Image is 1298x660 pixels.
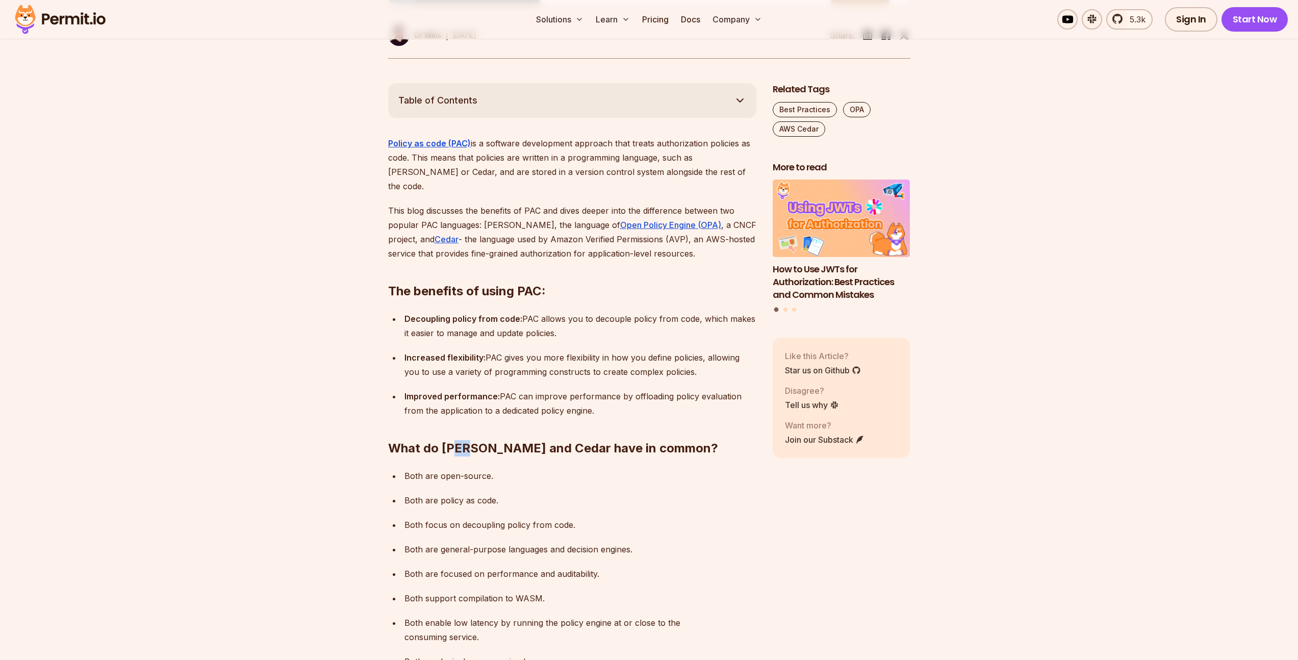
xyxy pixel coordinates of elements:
[404,391,500,401] strong: Improved performance:
[404,350,756,379] p: PAC gives you more flexibility in how you define policies, allowing you to use a variety of progr...
[404,493,756,507] p: Both are policy as code.
[404,591,756,605] p: Both support compilation to WASM.
[773,83,910,96] h2: Related Tags
[532,9,588,30] button: Solutions
[785,385,839,397] p: Disagree?
[785,419,864,431] p: Want more?
[1106,9,1153,30] a: 5.3k
[1124,13,1146,26] span: 5.3k
[388,136,756,193] p: is a software development approach that treats authorization policies as code. This means that po...
[388,242,756,299] h2: The benefits of using PAC:
[404,518,756,532] p: Both focus on decoupling policy from code.
[388,138,471,148] a: Policy as code (PAC)
[620,220,721,230] a: Open Policy Engine (OPA)
[773,263,910,301] h3: How to Use JWTs for Authorization: Best Practices and Common Mistakes
[785,399,839,411] a: Tell us why
[785,364,861,376] a: Star us on Github
[773,180,910,301] a: How to Use JWTs for Authorization: Best Practices and Common MistakesHow to Use JWTs for Authoriz...
[388,204,756,261] p: This blog discusses the benefits of PAC and dives deeper into the difference between two popular ...
[404,567,756,581] p: Both are focused on performance and auditability.
[843,102,871,117] a: OPA
[404,616,756,644] p: Both enable low latency by running the policy engine at or close to the consuming service.
[708,9,766,30] button: Company
[404,314,522,324] strong: Decoupling policy from code:
[404,469,756,483] p: Both are open-source.
[1165,7,1217,32] a: Sign In
[773,180,910,313] div: Posts
[785,350,861,362] p: Like this Article?
[773,180,910,257] img: How to Use JWTs for Authorization: Best Practices and Common Mistakes
[592,9,634,30] button: Learn
[404,389,756,418] p: PAC can improve performance by offloading policy evaluation from the application to a dedicated p...
[404,542,756,556] p: Both are general-purpose languages and decision engines.
[1221,7,1288,32] a: Start Now
[773,161,910,174] h2: More to read
[677,9,704,30] a: Docs
[404,352,486,363] strong: Increased flexibility:
[388,399,756,456] h2: What do [PERSON_NAME] and Cedar have in common?
[773,102,837,117] a: Best Practices
[10,2,110,37] img: Permit logo
[435,234,459,244] a: Cedar
[783,308,787,312] button: Go to slide 2
[773,121,825,137] a: AWS Cedar
[404,312,756,340] p: PAC allows you to decouple policy from code, which makes it easier to manage and update policies.
[792,308,796,312] button: Go to slide 3
[785,434,864,446] a: Join our Substack
[774,308,779,312] button: Go to slide 1
[773,180,910,301] li: 1 of 3
[638,9,673,30] a: Pricing
[452,31,476,39] time: [DATE]
[388,83,756,118] button: Table of Contents
[398,93,477,108] span: Table of Contents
